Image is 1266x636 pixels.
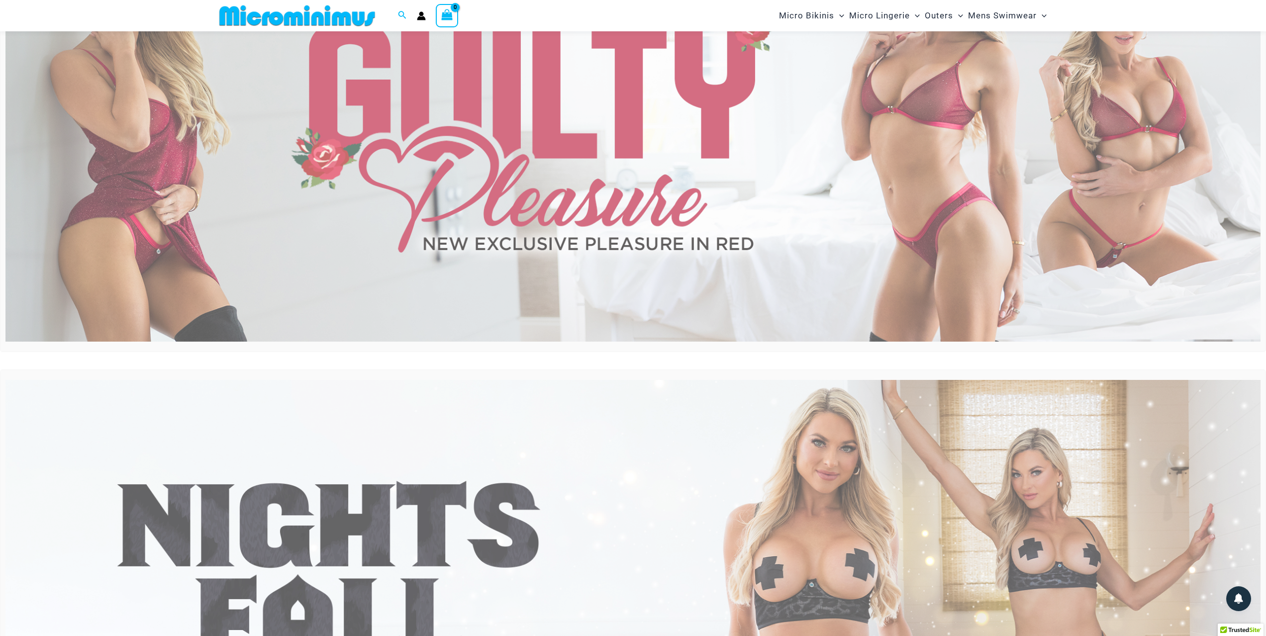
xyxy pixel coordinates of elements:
[779,3,834,28] span: Micro Bikinis
[417,11,426,20] a: Account icon link
[968,3,1037,28] span: Mens Swimwear
[966,3,1049,28] a: Mens SwimwearMenu ToggleMenu Toggle
[215,4,379,27] img: MM SHOP LOGO FLAT
[398,9,407,22] a: Search icon link
[847,3,922,28] a: Micro LingerieMenu ToggleMenu Toggle
[925,3,953,28] span: Outers
[777,3,847,28] a: Micro BikinisMenu ToggleMenu Toggle
[910,3,920,28] span: Menu Toggle
[1037,3,1047,28] span: Menu Toggle
[834,3,844,28] span: Menu Toggle
[775,1,1051,30] nav: Site Navigation
[849,3,910,28] span: Micro Lingerie
[922,3,966,28] a: OutersMenu ToggleMenu Toggle
[953,3,963,28] span: Menu Toggle
[436,4,459,27] a: View Shopping Cart, empty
